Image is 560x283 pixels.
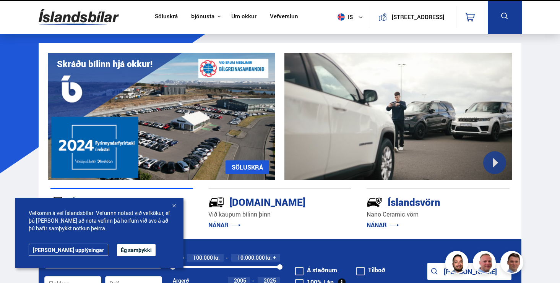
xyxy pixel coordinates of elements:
[502,252,524,275] img: FbJEzSuNWCJXmdc-.webp
[427,263,511,280] button: [PERSON_NAME]
[191,13,214,20] button: Þjónusta
[367,210,510,219] p: Nano Ceramic vörn
[50,195,166,208] div: Íslandsbílar
[446,252,469,275] img: nhp88E3Fdnt1Opn2.png
[208,221,241,229] a: NÁNAR
[57,59,153,69] h1: Skráðu bílinn hjá okkur!
[48,53,276,180] img: eKx6w-_Home_640_.png
[270,13,298,21] a: Vefverslun
[208,195,324,208] div: [DOMAIN_NAME]
[208,210,351,219] p: Við kaupum bílinn þinn
[273,255,276,261] span: +
[390,14,446,20] button: [STREET_ADDRESS]
[155,13,178,21] a: Söluskrá
[208,194,224,210] img: tr5P-W3DuiFaO7aO.svg
[266,255,272,261] span: kr.
[295,267,337,273] label: Á staðnum
[338,13,345,21] img: svg+xml;base64,PHN2ZyB4bWxucz0iaHR0cDovL3d3dy53My5vcmcvMjAwMC9zdmciIHdpZHRoPSI1MTIiIGhlaWdodD0iNT...
[367,194,383,210] img: -Svtn6bYgwAsiwNX.svg
[50,194,67,210] img: JRvxyua_JYH6wB4c.svg
[29,244,108,256] a: [PERSON_NAME] upplýsingar
[334,6,369,28] button: is
[117,244,156,256] button: Ég samþykki
[231,13,256,21] a: Um okkur
[39,5,119,29] img: G0Ugv5HjCgRt.svg
[29,209,170,232] span: Velkomin á vef Íslandsbílar. Vefurinn notast við vefkökur, ef þú [PERSON_NAME] að nota vefinn þá ...
[474,252,497,275] img: siFngHWaQ9KaOqBr.png
[373,6,451,28] a: [STREET_ADDRESS]
[226,160,269,174] a: SÖLUSKRÁ
[356,267,385,273] label: Tilboð
[334,13,354,21] span: is
[367,221,399,229] a: NÁNAR
[367,195,482,208] div: Íslandsvörn
[214,255,220,261] span: kr.
[237,254,265,261] span: 10.000.000
[193,254,213,261] span: 100.000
